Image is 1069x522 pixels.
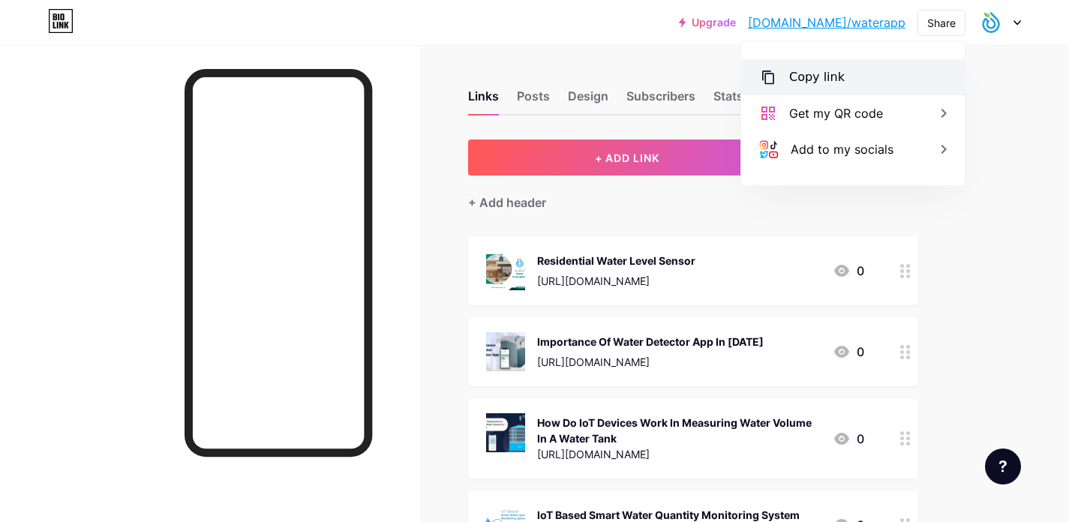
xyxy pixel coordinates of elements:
[713,87,743,114] div: Stats
[595,151,659,164] span: + ADD LINK
[568,87,608,114] div: Design
[486,251,525,290] img: Residential Water Level Sensor
[748,13,905,31] a: [DOMAIN_NAME]/waterapp
[789,68,845,86] div: Copy link
[468,87,499,114] div: Links
[791,140,893,158] div: Add to my socials
[789,104,883,122] div: Get my QR code
[537,253,695,268] div: Residential Water Level Sensor
[537,415,821,446] div: How Do IoT Devices Work In Measuring Water Volume In A Water Tank
[833,262,864,280] div: 0
[537,334,764,349] div: Importance Of Water Detector App In [DATE]
[537,354,764,370] div: [URL][DOMAIN_NAME]
[977,8,1005,37] img: waterapp
[486,332,525,371] img: Importance Of Water Detector App In 2024
[468,193,546,211] div: + Add header
[486,413,525,452] img: How Do IoT Devices Work In Measuring Water Volume In A Water Tank
[679,16,736,28] a: Upgrade
[833,343,864,361] div: 0
[626,87,695,114] div: Subscribers
[537,446,821,462] div: [URL][DOMAIN_NAME]
[927,15,956,31] div: Share
[468,139,787,175] button: + ADD LINK
[833,430,864,448] div: 0
[537,273,695,289] div: [URL][DOMAIN_NAME]
[517,87,550,114] div: Posts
